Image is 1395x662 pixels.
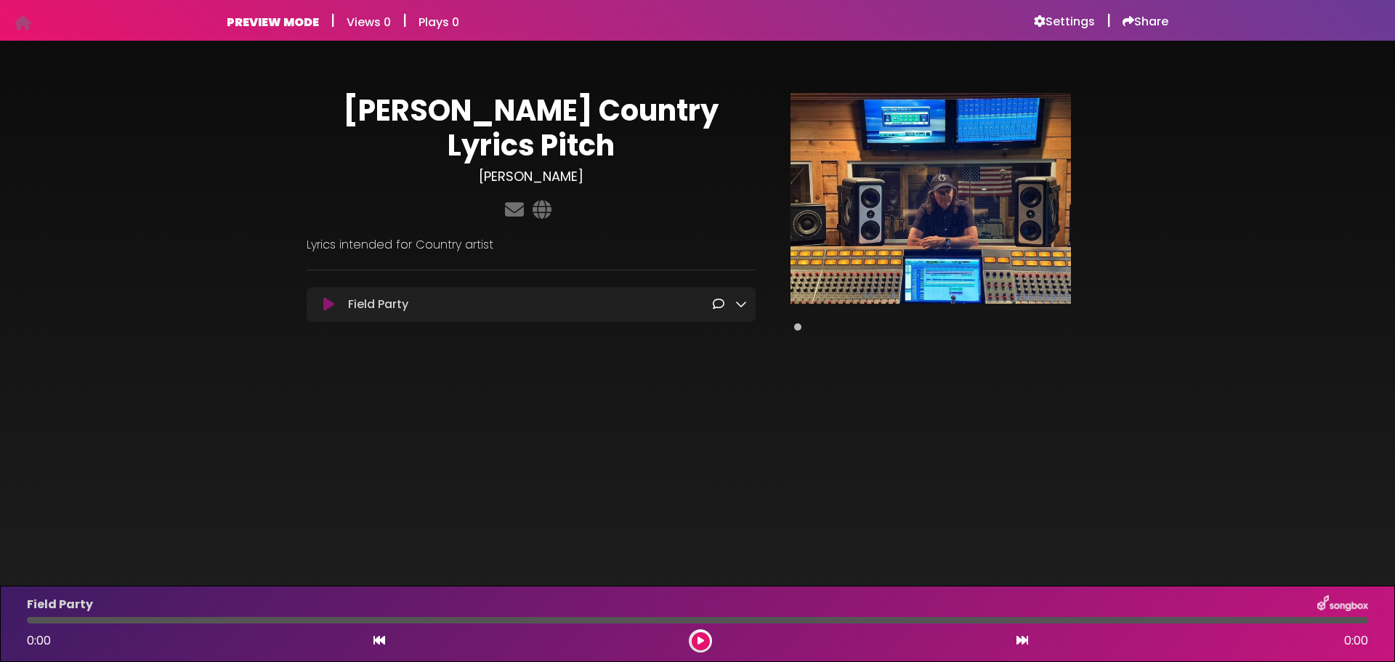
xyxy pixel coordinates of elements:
[790,93,1071,304] img: Main Media
[418,15,459,29] h6: Plays 0
[1034,15,1095,29] a: Settings
[347,15,391,29] h6: Views 0
[307,236,756,254] p: Lyrics intended for Country artist
[227,15,319,29] h6: PREVIEW MODE
[348,296,408,313] p: Field Party
[307,93,756,163] h1: [PERSON_NAME] Country Lyrics Pitch
[1123,15,1168,29] a: Share
[403,12,407,29] h5: |
[307,169,756,185] h3: [PERSON_NAME]
[1107,12,1111,29] h5: |
[331,12,335,29] h5: |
